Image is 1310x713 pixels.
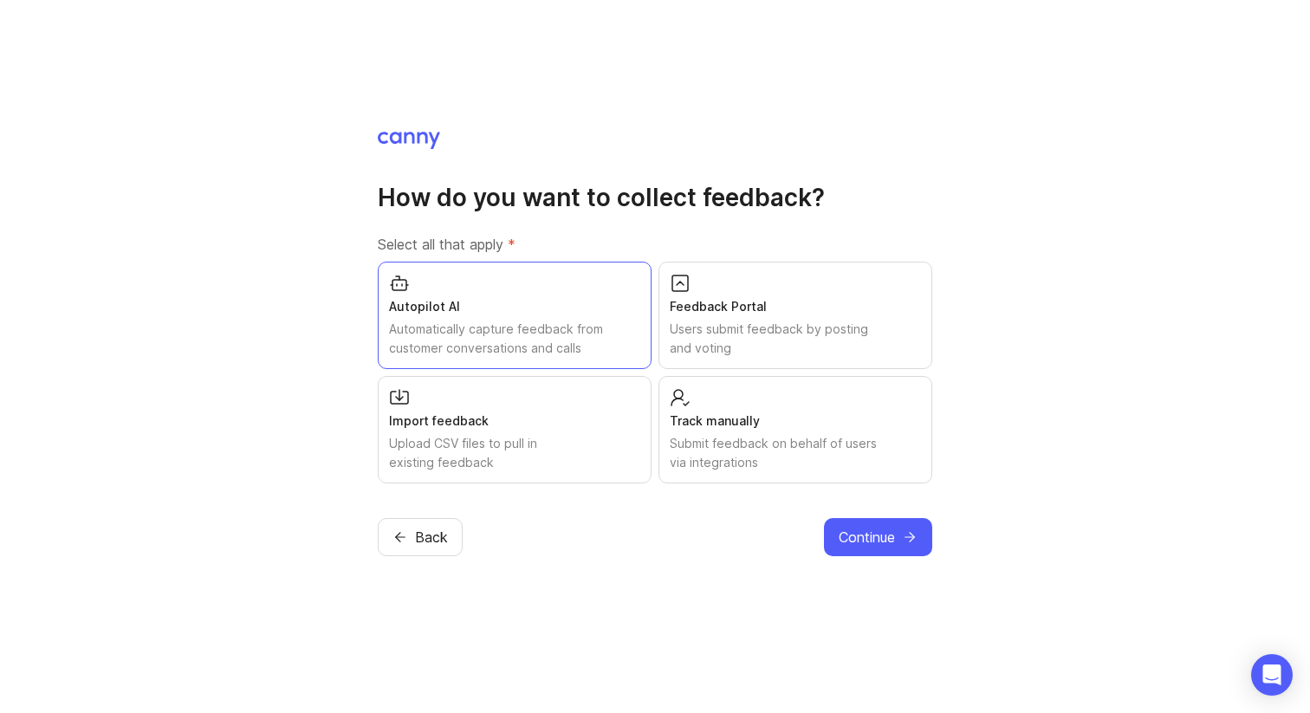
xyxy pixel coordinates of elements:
[378,182,932,213] h1: How do you want to collect feedback?
[658,262,932,369] button: Feedback PortalUsers submit feedback by posting and voting
[389,297,640,316] div: Autopilot AI
[824,518,932,556] button: Continue
[389,320,640,358] div: Automatically capture feedback from customer conversations and calls
[415,527,448,548] span: Back
[1251,654,1293,696] div: Open Intercom Messenger
[670,297,921,316] div: Feedback Portal
[378,518,463,556] button: Back
[658,376,932,483] button: Track manuallySubmit feedback on behalf of users via integrations
[670,320,921,358] div: Users submit feedback by posting and voting
[378,132,440,149] img: Canny Home
[389,434,640,472] div: Upload CSV files to pull in existing feedback
[389,412,640,431] div: Import feedback
[378,234,932,255] label: Select all that apply
[670,434,921,472] div: Submit feedback on behalf of users via integrations
[839,527,895,548] span: Continue
[670,412,921,431] div: Track manually
[378,262,652,369] button: Autopilot AIAutomatically capture feedback from customer conversations and calls
[378,376,652,483] button: Import feedbackUpload CSV files to pull in existing feedback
